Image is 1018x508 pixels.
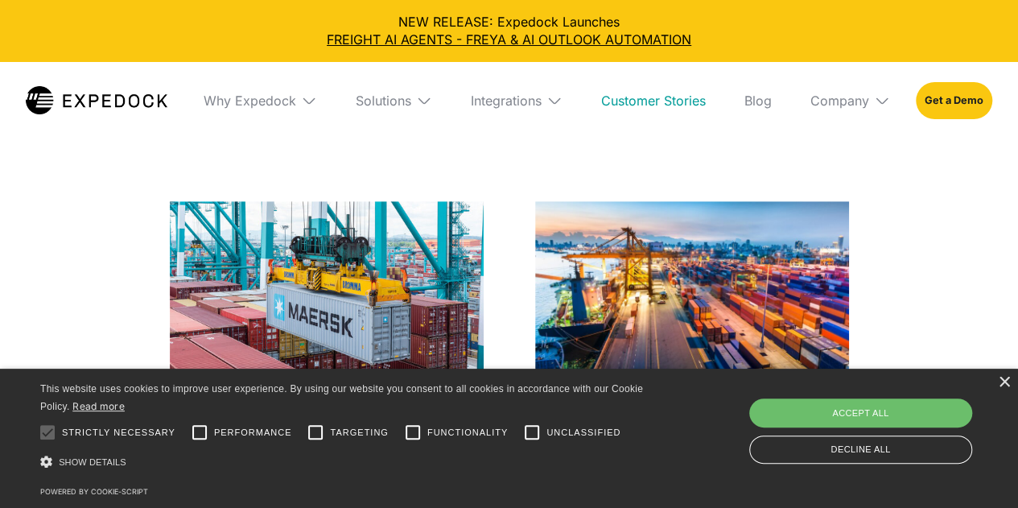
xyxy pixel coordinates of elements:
[40,487,148,496] a: Powered by cookie-script
[750,334,1018,508] iframe: Chat Widget
[356,93,411,109] div: Solutions
[535,201,849,488] a: End-to-End Logistics Transformation Through Scalable Automation and Seamless Visibility[DATE]
[458,62,575,139] div: Integrations
[546,426,620,440] span: Unclassified
[343,62,445,139] div: Solutions
[204,93,296,109] div: Why Expedock
[59,457,126,467] span: Show details
[13,31,1005,48] a: FREIGHT AI AGENTS - FREYA & AI OUTLOOK AUTOMATION
[427,426,508,440] span: Functionality
[471,93,542,109] div: Integrations
[810,93,869,109] div: Company
[191,62,330,139] div: Why Expedock
[916,82,992,119] a: Get a Demo
[72,400,125,412] a: Read more
[40,451,649,473] div: Show details
[13,13,1005,49] div: NEW RELEASE: Expedock Launches
[40,383,643,413] span: This website uses cookies to improve user experience. By using our website you consent to all coo...
[214,426,292,440] span: Performance
[798,62,903,139] div: Company
[62,426,175,440] span: Strictly necessary
[732,62,785,139] a: Blog
[330,426,388,440] span: Targeting
[588,62,719,139] a: Customer Stories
